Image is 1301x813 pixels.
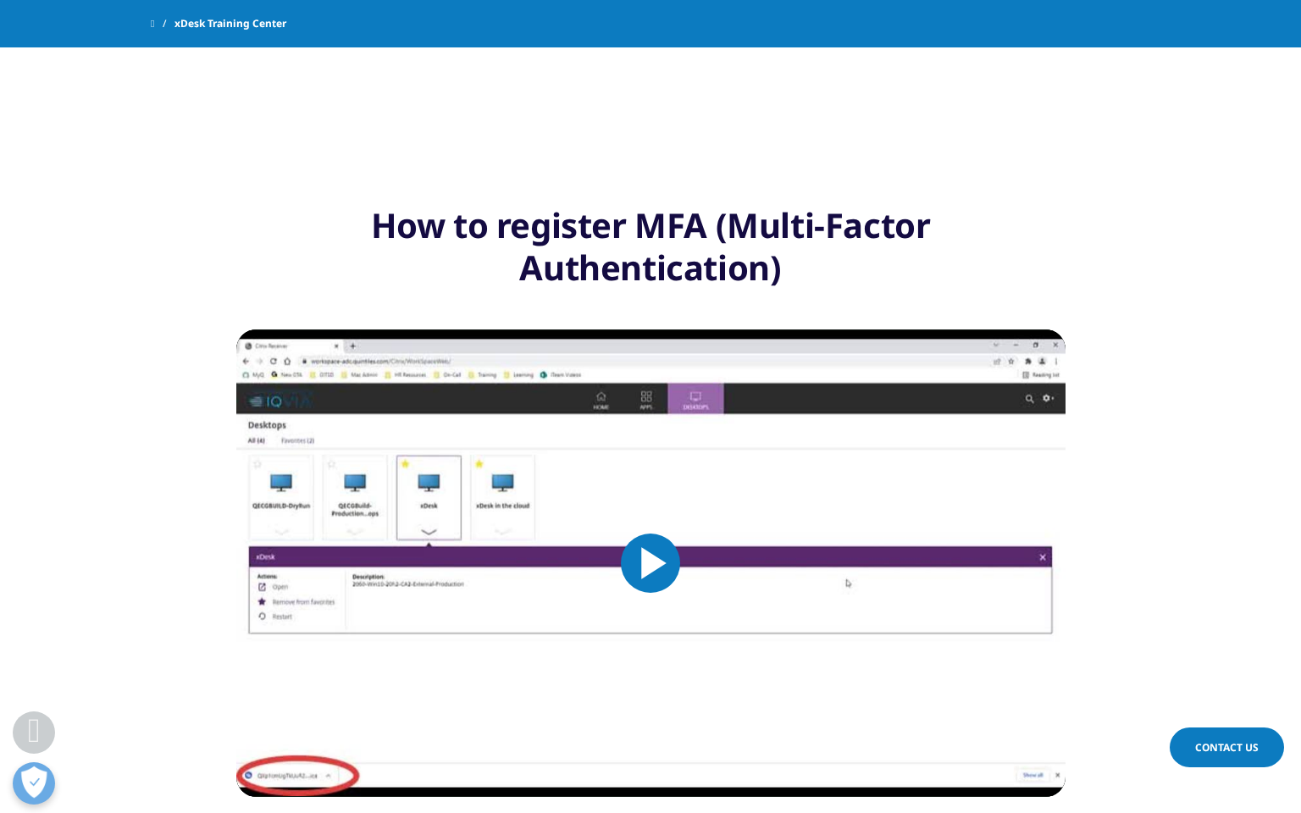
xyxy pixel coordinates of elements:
video-js: Video Player [236,329,1066,797]
span: xDesk Training Center [174,8,286,39]
a: Contact Us [1170,727,1284,767]
button: Open Preferences [13,762,55,805]
span: Contact Us [1195,740,1259,755]
button: Play Video [621,534,680,593]
div: How to register MFA (Multi-Factor Authentication) [236,204,1066,289]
